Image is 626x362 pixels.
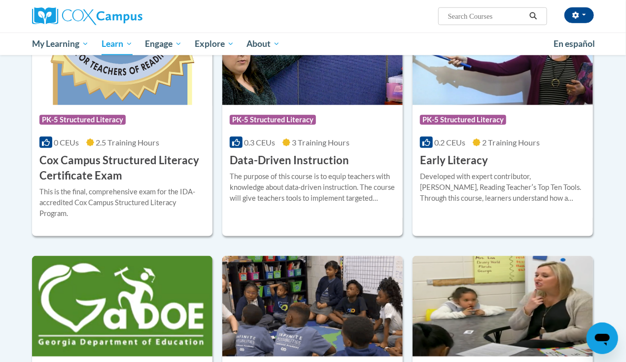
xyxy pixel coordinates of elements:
[102,38,133,50] span: Learn
[32,7,209,25] a: Cox Campus
[95,33,139,55] a: Learn
[420,115,506,125] span: PK-5 Structured Literacy
[222,256,403,357] img: Course Logo
[420,171,586,204] div: Developed with expert contributor, [PERSON_NAME], Reading Teacherʹs Top Ten Tools. Through this c...
[230,115,316,125] span: PK-5 Structured Literacy
[246,38,280,50] span: About
[413,256,593,357] img: Course Logo
[96,138,159,147] span: 2.5 Training Hours
[32,4,212,236] a: Course LogoPK-5 Structured Literacy0 CEUs2.5 Training Hours Cox Campus Structured Literacy Certif...
[25,33,601,55] div: Main menu
[230,153,349,168] h3: Data-Driven Instruction
[195,38,234,50] span: Explore
[32,256,212,357] img: Course Logo
[292,138,349,147] span: 3 Training Hours
[188,33,241,55] a: Explore
[222,4,403,236] a: Course LogoPK-5 Structured Literacy0.3 CEUs3 Training Hours Data-Driven InstructionThe purpose of...
[26,33,95,55] a: My Learning
[482,138,540,147] span: 2 Training Hours
[547,34,601,54] a: En español
[145,38,182,50] span: Engage
[32,7,142,25] img: Cox Campus
[32,38,89,50] span: My Learning
[554,38,595,49] span: En español
[413,4,593,236] a: Course LogoPK-5 Structured Literacy0.2 CEUs2 Training Hours Early LiteracyDeveloped with expert c...
[139,33,188,55] a: Engage
[39,153,205,183] h3: Cox Campus Structured Literacy Certificate Exam
[587,323,618,354] iframe: Button to launch messaging window
[447,10,526,22] input: Search Courses
[420,153,488,168] h3: Early Literacy
[434,138,465,147] span: 0.2 CEUs
[39,115,126,125] span: PK-5 Structured Literacy
[241,33,287,55] a: About
[244,138,275,147] span: 0.3 CEUs
[526,10,541,22] button: Search
[54,138,79,147] span: 0 CEUs
[230,171,395,204] div: The purpose of this course is to equip teachers with knowledge about data-driven instruction. The...
[39,186,205,219] div: This is the final, comprehensive exam for the IDA-accredited Cox Campus Structured Literacy Program.
[564,7,594,23] button: Account Settings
